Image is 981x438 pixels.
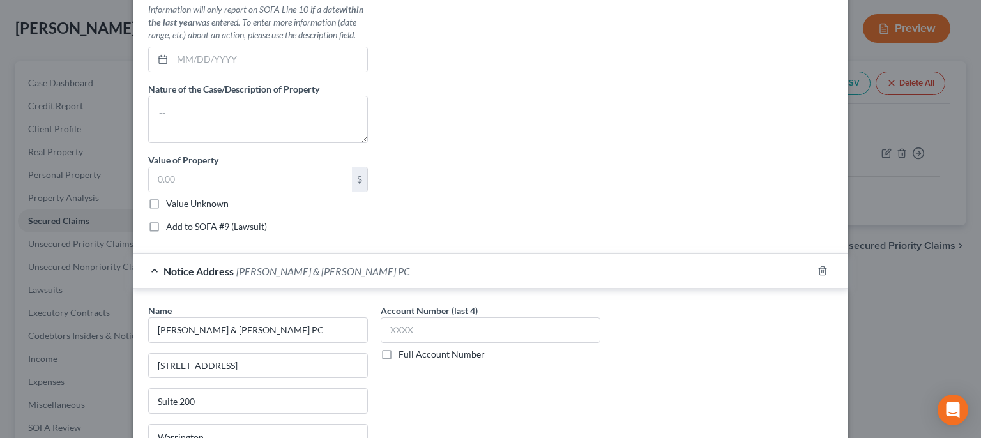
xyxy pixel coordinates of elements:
input: Search by name... [148,317,368,343]
div: Information will only report on SOFA Line 10 if a date was entered. To enter more information (da... [148,3,368,42]
input: Enter address... [149,354,367,378]
label: Account Number (last 4) [381,304,478,317]
label: Add to SOFA #9 (Lawsuit) [166,220,267,233]
input: XXXX [381,317,600,343]
input: 0.00 [149,167,352,192]
span: Notice Address [163,265,234,277]
div: Open Intercom Messenger [938,395,968,425]
label: Full Account Number [399,348,485,361]
input: Apt, Suite, etc... [149,389,367,413]
label: Value of Property [148,153,218,167]
input: MM/DD/YYYY [172,47,367,72]
span: [PERSON_NAME] & [PERSON_NAME] PC [236,265,410,277]
div: $ [352,167,367,192]
span: Name [148,305,172,316]
label: Value Unknown [166,197,229,210]
label: Nature of the Case/Description of Property [148,82,319,96]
